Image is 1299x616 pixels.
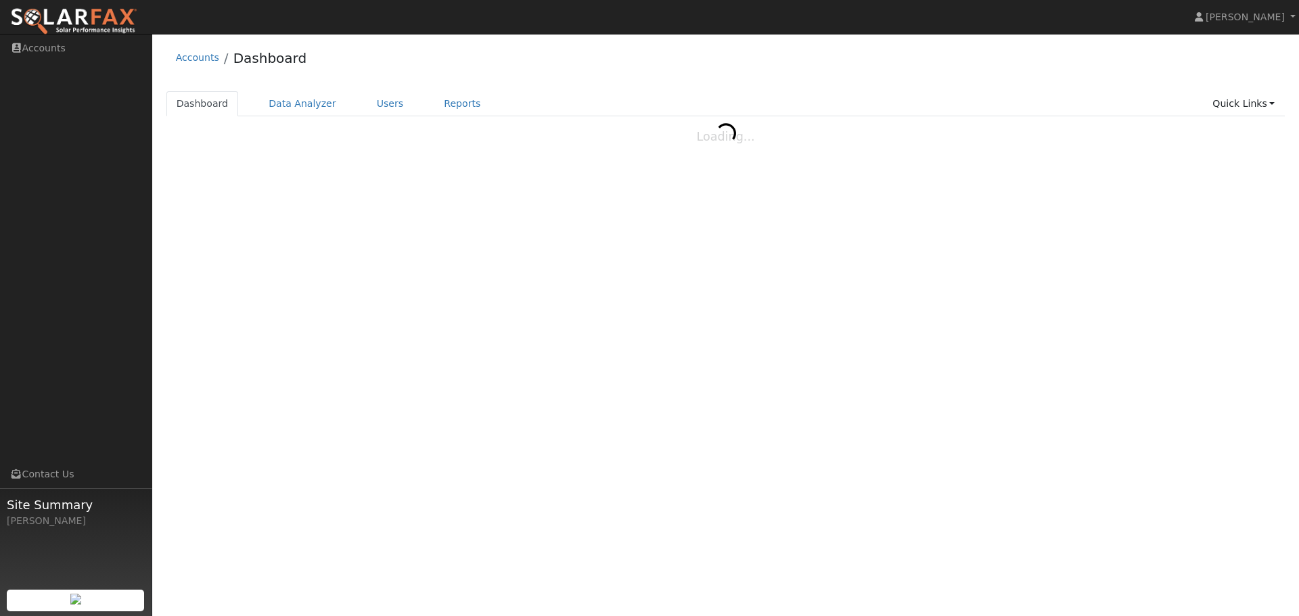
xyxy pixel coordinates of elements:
a: Dashboard [233,50,307,66]
a: Data Analyzer [258,91,346,116]
a: Users [367,91,414,116]
a: Reports [434,91,491,116]
div: [PERSON_NAME] [7,514,145,528]
a: Dashboard [166,91,239,116]
span: [PERSON_NAME] [1206,11,1285,22]
img: retrieve [70,594,81,605]
span: Site Summary [7,496,145,514]
a: Accounts [176,52,219,63]
a: Quick Links [1202,91,1285,116]
img: SolarFax [10,7,137,36]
